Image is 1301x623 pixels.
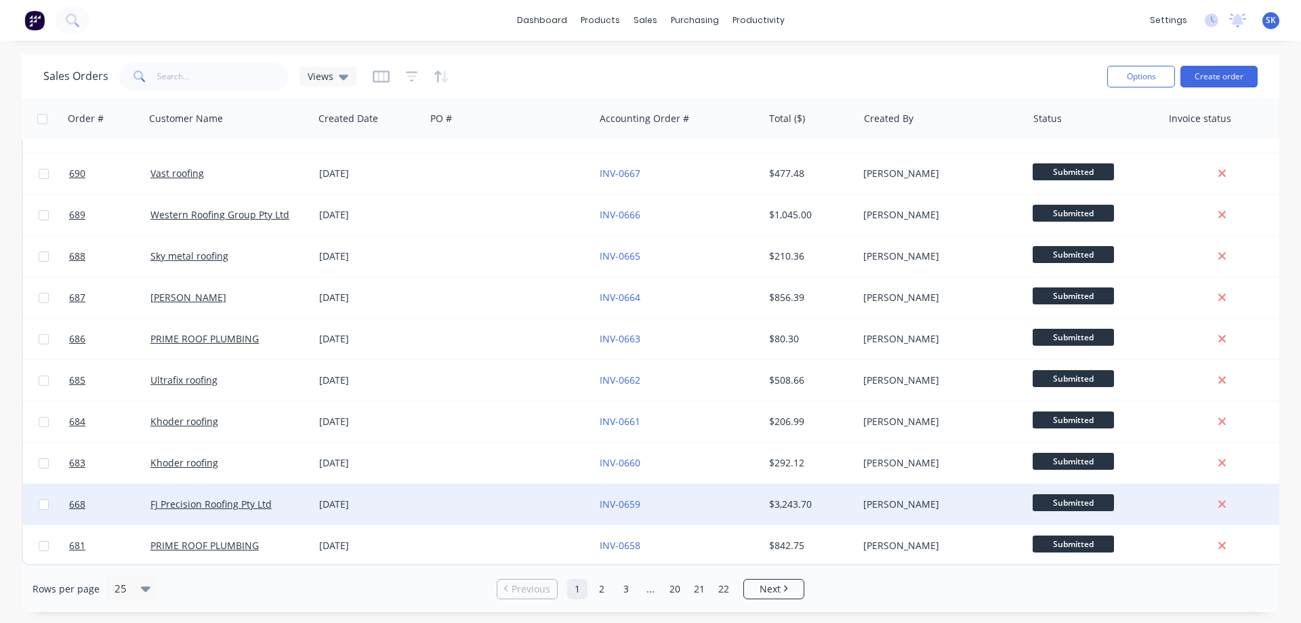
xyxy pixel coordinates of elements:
[510,10,574,31] a: dashboard
[33,582,100,596] span: Rows per page
[150,208,289,221] a: Western Roofing Group Pty Ltd
[769,208,848,222] div: $1,045.00
[491,579,810,599] ul: Pagination
[69,443,150,483] a: 683
[150,539,259,552] a: PRIME ROOF PLUMBING
[1033,370,1114,387] span: Submitted
[69,291,85,304] span: 687
[308,69,333,83] span: Views
[664,10,726,31] div: purchasing
[769,167,848,180] div: $477.48
[69,195,150,235] a: 689
[69,456,85,470] span: 683
[319,332,420,346] div: [DATE]
[69,277,150,318] a: 687
[574,10,627,31] div: products
[769,456,848,470] div: $292.12
[769,332,848,346] div: $80.30
[863,374,1014,387] div: [PERSON_NAME]
[319,291,420,304] div: [DATE]
[600,456,640,469] a: INV-0660
[864,112,913,125] div: Created By
[744,582,804,596] a: Next page
[150,415,218,428] a: Khoder roofing
[319,539,420,552] div: [DATE]
[863,332,1014,346] div: [PERSON_NAME]
[600,208,640,221] a: INV-0666
[319,249,420,263] div: [DATE]
[600,112,689,125] div: Accounting Order #
[497,582,557,596] a: Previous page
[69,236,150,277] a: 688
[1033,163,1114,180] span: Submitted
[592,579,612,599] a: Page 2
[863,208,1014,222] div: [PERSON_NAME]
[600,539,640,552] a: INV-0658
[69,539,85,552] span: 681
[430,112,452,125] div: PO #
[68,112,104,125] div: Order #
[600,374,640,386] a: INV-0662
[600,332,640,345] a: INV-0663
[769,374,848,387] div: $508.66
[616,579,636,599] a: Page 3
[1180,66,1258,87] button: Create order
[1033,246,1114,263] span: Submitted
[150,374,218,386] a: Ultrafix roofing
[319,374,420,387] div: [DATE]
[150,291,226,304] a: [PERSON_NAME]
[1143,10,1194,31] div: settings
[567,579,587,599] a: Page 1 is your current page
[43,70,108,83] h1: Sales Orders
[769,112,805,125] div: Total ($)
[1107,66,1175,87] button: Options
[1033,287,1114,304] span: Submitted
[627,10,664,31] div: sales
[150,498,272,510] a: FJ Precision Roofing Pty Ltd
[69,167,85,180] span: 690
[69,401,150,442] a: 684
[69,249,85,263] span: 688
[69,208,85,222] span: 689
[512,582,550,596] span: Previous
[150,332,259,345] a: PRIME ROOF PLUMBING
[318,112,378,125] div: Created Date
[665,579,685,599] a: Page 20
[640,579,661,599] a: Jump forward
[769,539,848,552] div: $842.75
[600,291,640,304] a: INV-0664
[1169,112,1231,125] div: Invoice status
[600,415,640,428] a: INV-0661
[69,415,85,428] span: 684
[863,167,1014,180] div: [PERSON_NAME]
[69,525,150,566] a: 681
[150,456,218,469] a: Khoder roofing
[1033,411,1114,428] span: Submitted
[319,498,420,511] div: [DATE]
[319,456,420,470] div: [DATE]
[600,249,640,262] a: INV-0665
[69,374,85,387] span: 685
[319,167,420,180] div: [DATE]
[760,582,781,596] span: Next
[863,415,1014,428] div: [PERSON_NAME]
[863,291,1014,304] div: [PERSON_NAME]
[714,579,734,599] a: Page 22
[600,498,640,510] a: INV-0659
[1033,205,1114,222] span: Submitted
[69,498,85,511] span: 668
[769,415,848,428] div: $206.99
[1033,112,1062,125] div: Status
[1033,536,1114,552] span: Submitted
[157,63,289,90] input: Search...
[1033,329,1114,346] span: Submitted
[1266,14,1276,26] span: SK
[150,249,228,262] a: Sky metal roofing
[69,153,150,194] a: 690
[600,167,640,180] a: INV-0667
[149,112,223,125] div: Customer Name
[863,249,1014,263] div: [PERSON_NAME]
[69,332,85,346] span: 686
[863,498,1014,511] div: [PERSON_NAME]
[69,360,150,401] a: 685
